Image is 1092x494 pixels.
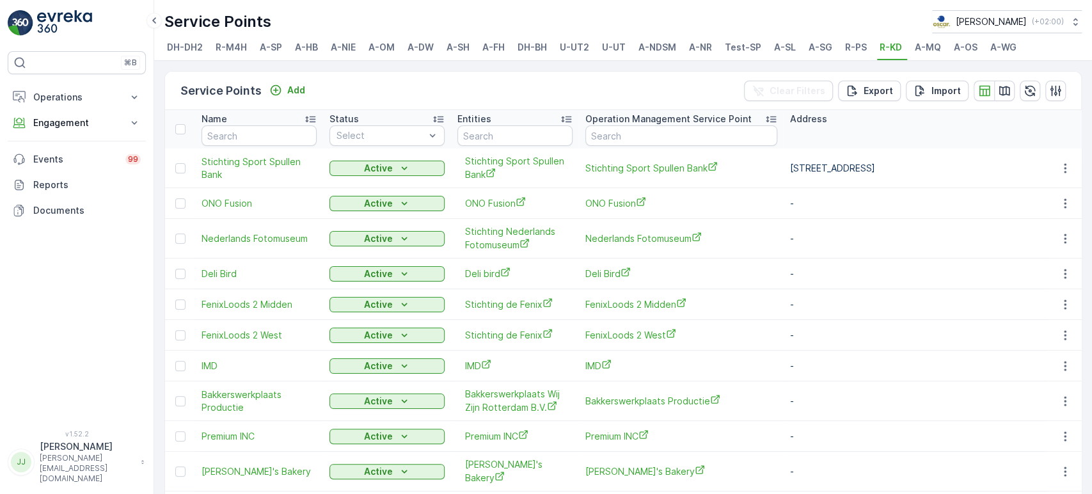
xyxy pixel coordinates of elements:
span: A-HB [295,41,318,54]
p: Active [364,197,393,210]
p: Export [864,84,893,97]
button: Active [329,161,445,176]
button: Active [329,231,445,246]
p: Engagement [33,116,120,129]
p: Name [202,113,227,125]
p: Service Points [164,12,271,32]
p: Entities [457,113,491,125]
button: Engagement [8,110,146,136]
span: FenixLoods 2 West [202,329,317,342]
p: 99 [128,154,138,164]
a: Stichting Nederlands Fotomuseum [465,225,565,251]
span: R-M4H [216,41,247,54]
a: Bakkerswerkplaats Productie [585,394,777,408]
p: ⌘B [124,58,137,68]
span: ONO Fusion [585,196,777,210]
p: Active [364,465,393,478]
button: JJ[PERSON_NAME][PERSON_NAME][EMAIL_ADDRESS][DOMAIN_NAME] [8,440,146,484]
span: U-UT2 [560,41,589,54]
a: Premium INC [585,429,777,443]
a: FenixLoods 2 Midden [585,298,777,311]
div: Toggle Row Selected [175,198,186,209]
a: IMD [465,359,565,372]
span: A-NIE [331,41,356,54]
p: Status [329,113,359,125]
p: Select [336,129,425,142]
p: Active [364,298,393,311]
a: Stichting Sport Spullen Bank [202,155,317,181]
span: A-SH [447,41,470,54]
span: Test-SP [725,41,761,54]
p: Clear Filters [770,84,825,97]
a: ONO Fusion [202,197,317,210]
span: A-SG [809,41,832,54]
button: Active [329,328,445,343]
span: A-SL [774,41,796,54]
p: Active [364,395,393,408]
span: A-OM [368,41,395,54]
a: IMD [585,359,777,372]
p: Documents [33,204,141,217]
span: R-PS [845,41,867,54]
p: Active [364,162,393,175]
button: Export [838,81,901,101]
span: [PERSON_NAME]'s Bakery [585,465,777,478]
button: Active [329,394,445,409]
a: Nederlands Fotomuseum [585,232,777,245]
div: JJ [11,452,31,472]
a: ONO Fusion [465,196,565,210]
a: FenixLoods 2 West [585,328,777,342]
button: Import [906,81,969,101]
a: Premium INC [465,429,565,443]
p: Service Points [180,82,262,100]
a: Stichting de Fenix [465,298,565,311]
button: Active [329,464,445,479]
span: v 1.52.2 [8,430,146,438]
p: Address [790,113,827,125]
p: ( +02:00 ) [1032,17,1064,27]
a: FenixLoods 2 Midden [202,298,317,311]
button: Active [329,196,445,211]
span: [PERSON_NAME]'s Bakery [202,465,317,478]
p: [PERSON_NAME] [40,440,134,453]
a: Nederlands Fotomuseum [202,232,317,245]
p: Operation Management Service Point [585,113,752,125]
a: Stichting Sport Spullen Bank [585,161,777,175]
span: R-KD [880,41,902,54]
p: Active [364,232,393,245]
span: A-WG [990,41,1017,54]
p: Reports [33,179,141,191]
button: Active [329,429,445,444]
span: A-SP [260,41,282,54]
a: Stichting de Fenix [465,328,565,342]
div: Toggle Row Selected [175,163,186,173]
span: A-DW [408,41,434,54]
a: Bakkerswerkplaats Productie [202,388,317,414]
span: A-NDSM [638,41,676,54]
a: Stichting Sport Spullen Bank [465,155,565,181]
button: Active [329,358,445,374]
span: A-MQ [915,41,941,54]
a: Deli Bird [585,267,777,280]
input: Search [457,125,573,146]
p: Active [364,360,393,372]
span: U-UT [602,41,626,54]
a: Deli bird [465,267,565,280]
p: Active [364,430,393,443]
div: Toggle Row Selected [175,234,186,244]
